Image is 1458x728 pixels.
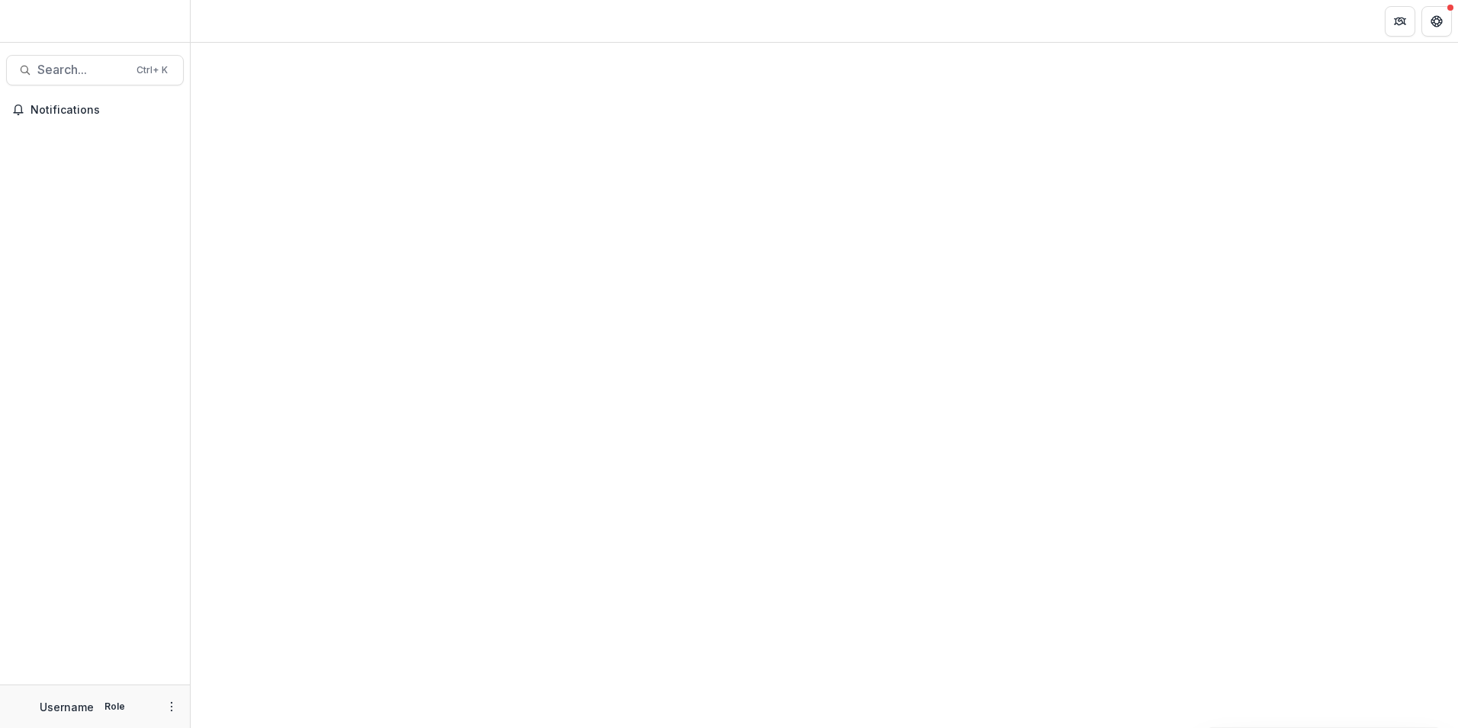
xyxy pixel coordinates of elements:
p: Role [100,700,130,714]
nav: breadcrumb [197,10,262,32]
span: Search... [37,63,127,77]
button: Partners [1385,6,1415,37]
div: Ctrl + K [133,62,171,79]
button: More [162,697,181,716]
button: Get Help [1421,6,1452,37]
button: Notifications [6,98,184,122]
button: Search... [6,55,184,85]
span: Notifications [31,104,178,117]
p: Username [40,699,94,715]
